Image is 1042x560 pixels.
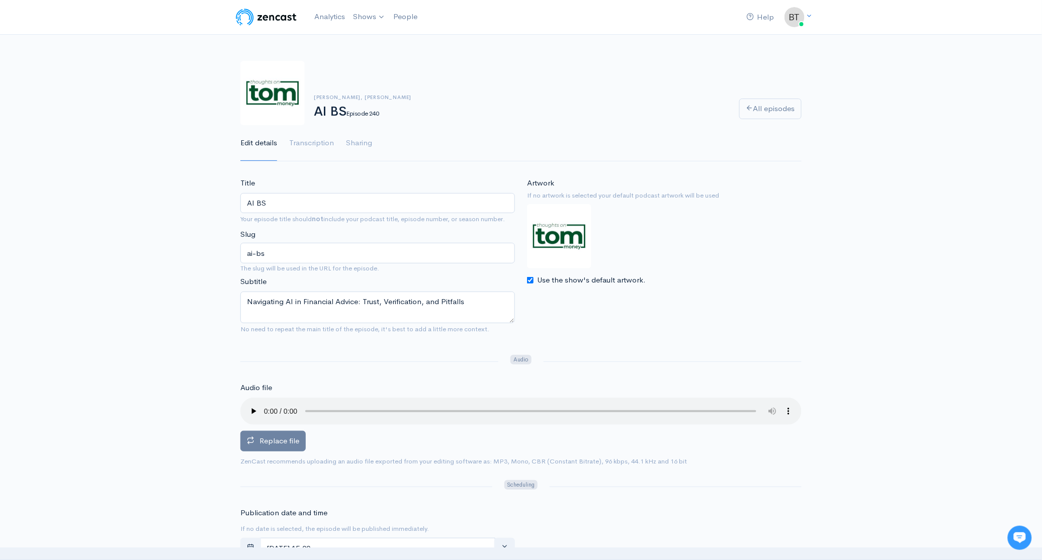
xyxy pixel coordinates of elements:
label: Audio file [240,382,272,394]
a: Help [743,7,778,28]
label: Publication date and time [240,507,327,519]
h1: AI BS [314,105,727,119]
strong: not [312,215,323,223]
img: ... [785,7,805,27]
small: No need to repeat the main title of the episode, it's best to add a little more context. [240,325,489,333]
label: Title [240,177,255,189]
label: Use the show's default artwork. [537,274,646,286]
a: Analytics [310,6,349,28]
button: toggle [240,538,261,558]
span: Replace file [259,436,299,445]
p: Find an answer quickly [14,172,188,184]
h6: [PERSON_NAME], [PERSON_NAME] [314,95,727,100]
span: New conversation [65,139,121,147]
a: All episodes [739,99,802,119]
small: Episode 240 [346,109,379,118]
a: Edit details [240,125,277,161]
a: Transcription [289,125,334,161]
label: Slug [240,229,255,240]
h1: Hi 👋 [15,49,186,65]
small: If no date is selected, the episode will be published immediately. [240,524,429,533]
small: If no artwork is selected your default podcast artwork will be used [527,191,802,201]
span: Scheduling [504,480,538,490]
a: Shows [349,6,389,28]
button: clear [494,538,515,558]
textarea: Navigating AI in Financial Advice: Trust, Verification, and Pitfalls [240,292,515,323]
input: title-of-episode [240,243,515,263]
h2: Just let us know if you need anything and we'll be happy to help! 🙂 [15,67,186,115]
label: Artwork [527,177,554,189]
label: Subtitle [240,276,267,288]
small: ZenCast recommends uploading an audio file exported from your editing software as: MP3, Mono, CBR... [240,457,687,465]
a: Sharing [346,125,372,161]
small: The slug will be used in the URL for the episode. [240,263,515,273]
img: ZenCast Logo [234,7,298,27]
input: Search articles [29,189,180,209]
small: Your episode title should include your podcast title, episode number, or season number. [240,215,505,223]
iframe: gist-messenger-bubble-iframe [1008,526,1032,550]
input: What is the episode's title? [240,193,515,214]
span: Audio [510,355,531,364]
a: People [389,6,421,28]
button: New conversation [16,133,186,153]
